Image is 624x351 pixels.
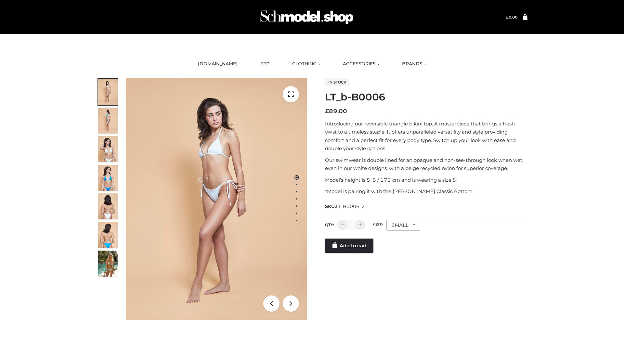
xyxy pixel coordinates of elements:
[325,120,527,153] p: Introducing our reversible triangle bikini top. A masterpiece that brings a fresh twist to a time...
[373,222,383,227] label: Size:
[386,220,420,231] div: SMALL
[325,187,527,196] p: *Model is pairing it with the [PERSON_NAME] Classic Bottom
[98,222,118,248] img: ArielClassicBikiniTop_CloudNine_AzureSky_OW114ECO_8-scaled.jpg
[325,91,527,103] h1: LT_b-B0006
[325,239,373,253] a: Add to cart
[98,251,118,277] img: Arieltop_CloudNine_AzureSky2.jpg
[193,57,242,71] a: [DOMAIN_NAME]
[258,4,356,30] img: Schmodel Admin 964
[325,222,334,227] label: QTY:
[338,57,384,71] a: ACCESSORIES
[325,176,527,184] p: Model’s height is 5 ‘8 / 173 cm and is wearing a size S.
[325,156,527,173] p: Our swimwear is double lined for an opaque and non-see-through look when wet, even in our white d...
[506,15,517,19] bdi: 0.00
[98,136,118,162] img: ArielClassicBikiniTop_CloudNine_AzureSky_OW114ECO_3-scaled.jpg
[325,78,349,86] span: In stock
[506,15,517,19] a: £0.00
[287,57,325,71] a: CLOTHING
[325,108,329,115] span: £
[98,193,118,219] img: ArielClassicBikiniTop_CloudNine_AzureSky_OW114ECO_7-scaled.jpg
[325,202,366,210] span: SKU:
[98,108,118,134] img: ArielClassicBikiniTop_CloudNine_AzureSky_OW114ECO_2-scaled.jpg
[506,15,509,19] span: £
[98,79,118,105] img: ArielClassicBikiniTop_CloudNine_AzureSky_OW114ECO_1-scaled.jpg
[336,203,365,209] span: LT_B0006_2
[126,78,307,320] img: LT_b-B0006
[397,57,431,71] a: BRANDS
[325,108,347,115] bdi: 89.00
[255,57,274,71] a: FFP
[98,165,118,191] img: ArielClassicBikiniTop_CloudNine_AzureSky_OW114ECO_4-scaled.jpg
